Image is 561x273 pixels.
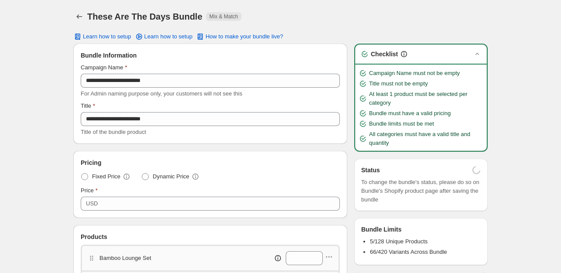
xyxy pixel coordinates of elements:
[81,186,98,195] label: Price
[369,130,483,147] span: All categories must have a valid title and quantity
[369,109,451,118] span: Bundle must have a valid pricing
[205,33,283,40] span: How to make your bundle live?
[86,199,98,208] div: USD
[81,102,95,110] label: Title
[130,31,198,43] a: Learn how to setup
[371,50,398,58] h3: Checklist
[369,119,434,128] span: Bundle limits must be met
[369,79,428,88] span: Title must not be empty
[191,31,288,43] button: How to make your bundle live?
[361,178,481,204] span: To change the bundle's status, please do so on Bundle's Shopify product page after saving the bundle
[73,10,86,23] button: Back
[361,166,380,174] h3: Status
[369,69,460,78] span: Campaign Name must not be empty
[81,90,242,97] span: For Admin naming purpose only, your customers will not see this
[68,31,137,43] button: Learn how to setup
[361,225,402,234] h3: Bundle Limits
[81,129,146,135] span: Title of the bundle product
[92,172,120,181] span: Fixed Price
[87,11,202,22] h1: These Are The Days Bundle
[369,90,483,107] span: At least 1 product must be selected per category
[81,232,107,241] span: Products
[209,13,238,20] span: Mix & Match
[99,254,151,263] p: Bamboo Lounge Set
[81,51,137,60] span: Bundle Information
[81,63,127,72] label: Campaign Name
[144,33,193,40] span: Learn how to setup
[81,158,101,167] span: Pricing
[83,33,131,40] span: Learn how to setup
[153,172,189,181] span: Dynamic Price
[370,238,428,245] span: 5/128 Unique Products
[370,249,447,255] span: 66/420 Variants Across Bundle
